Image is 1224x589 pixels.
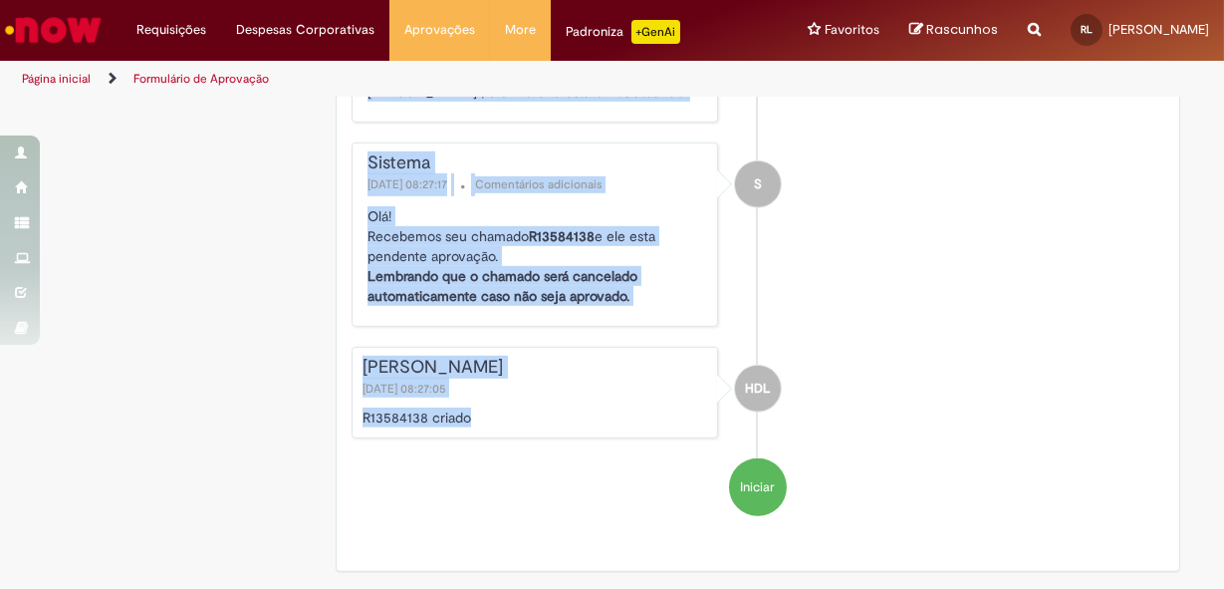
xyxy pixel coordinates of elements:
[367,267,637,305] b: Lembrando que o chamado será cancelado automaticamente caso não seja aprovado.
[1081,23,1093,36] span: RL
[404,20,475,40] span: Aprovações
[745,365,770,413] span: HDL
[367,206,707,306] p: Olá! Recebemos seu chamado e ele esta pendente aprovação.
[740,477,775,496] span: Iniciar
[735,366,781,412] div: Henrique De Lima Borges
[2,10,105,50] img: ServiceNow
[1108,21,1209,38] span: [PERSON_NAME]
[926,20,998,39] span: Rascunhos
[475,176,603,193] small: Comentários adicionais
[363,381,450,397] span: [DATE] 08:27:05
[352,347,1164,439] li: Henrique De Lima Borges
[363,408,707,428] p: R13584138 criado
[505,20,536,40] span: More
[15,61,801,98] ul: Trilhas de página
[236,20,374,40] span: Despesas Corporativas
[754,160,762,208] span: S
[529,227,595,245] b: R13584138
[367,153,707,173] div: Sistema
[136,20,206,40] span: Requisições
[735,161,781,207] div: System
[566,20,680,44] div: Padroniza
[631,20,680,44] p: +GenAi
[133,71,269,87] a: Formulário de Aprovação
[825,20,879,40] span: Favoritos
[367,176,451,192] span: [DATE] 08:27:17
[363,358,707,378] div: [PERSON_NAME]
[909,21,998,40] a: Rascunhos
[22,71,91,87] a: Página inicial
